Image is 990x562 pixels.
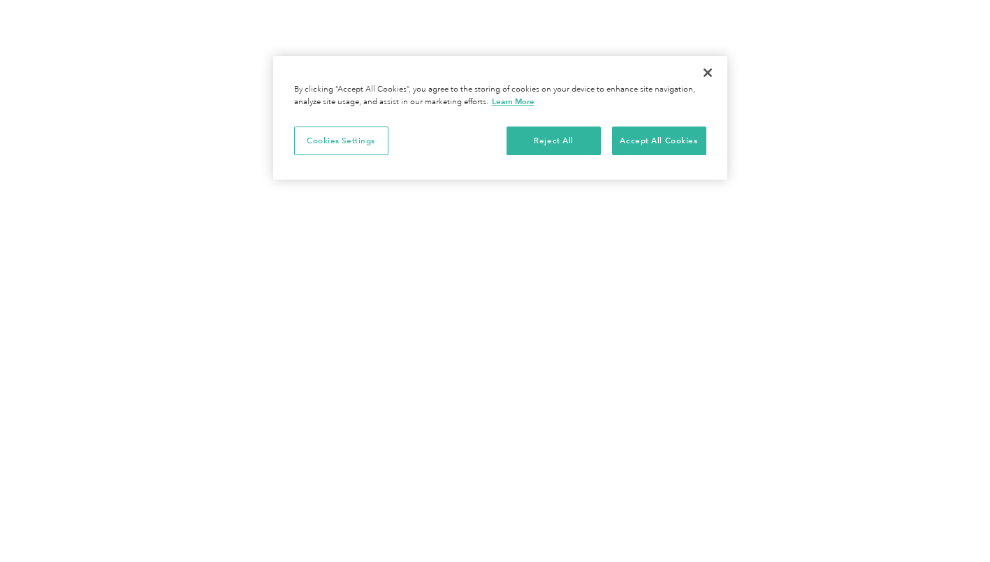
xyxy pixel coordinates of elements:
div: Cookie banner [273,56,727,180]
a: More information about your privacy, opens in a new tab [492,96,534,106]
div: By clicking “Accept All Cookies”, you agree to the storing of cookies on your device to enhance s... [294,84,706,108]
div: Privacy [273,56,727,180]
button: Reject All [507,127,601,156]
button: Accept All Cookies [612,127,706,156]
button: Close [692,57,723,88]
button: Cookies Settings [294,127,388,156]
